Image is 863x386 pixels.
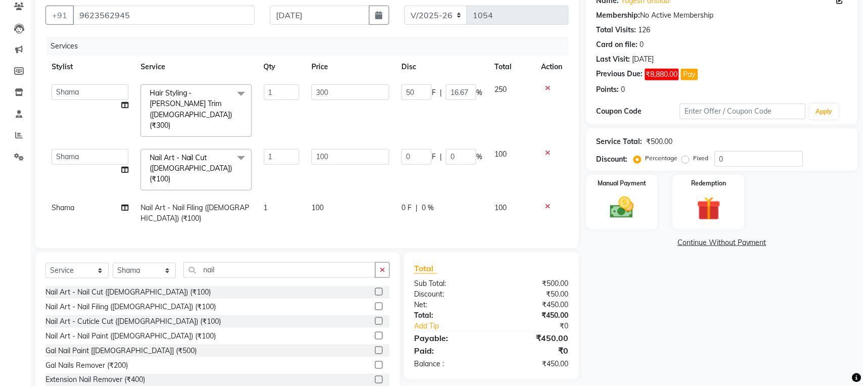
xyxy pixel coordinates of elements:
[432,152,436,162] span: F
[414,263,437,274] span: Total
[694,154,709,163] label: Fixed
[422,203,434,213] span: 0 %
[46,375,145,385] div: Extension Nail Remover (₹400)
[597,136,643,147] div: Service Total:
[52,203,74,212] span: Shama
[597,54,630,65] div: Last Visit:
[264,203,268,212] span: 1
[406,321,506,331] a: Add Tip
[170,174,175,183] a: x
[311,203,324,212] span: 100
[491,310,576,321] div: ₹450.00
[476,87,482,98] span: %
[491,278,576,289] div: ₹500.00
[46,316,221,327] div: Nail Art - Cuticle Cut ([DEMOGRAPHIC_DATA]) (₹100)
[305,56,395,78] th: Price
[597,10,848,21] div: No Active Membership
[491,345,576,357] div: ₹0
[506,321,576,331] div: ₹0
[647,136,673,147] div: ₹500.00
[646,154,678,163] label: Percentage
[432,87,436,98] span: F
[494,85,507,94] span: 250
[491,300,576,310] div: ₹450.00
[491,332,576,344] div: ₹450.00
[46,6,74,25] button: +91
[645,69,679,80] span: ₹8,880.00
[170,121,175,130] a: x
[46,56,134,78] th: Stylist
[588,237,856,248] a: Continue Without Payment
[406,345,491,357] div: Paid:
[494,203,507,212] span: 100
[640,39,644,50] div: 0
[440,87,442,98] span: |
[416,203,418,213] span: |
[491,359,576,369] div: ₹450.00
[395,56,488,78] th: Disc
[632,54,654,65] div: [DATE]
[597,25,637,35] div: Total Visits:
[184,262,376,278] input: Search or Scan
[406,278,491,289] div: Sub Total:
[401,203,412,213] span: 0 F
[681,69,698,80] button: Pay
[46,302,216,312] div: Nail Art - Nail Filing ([DEMOGRAPHIC_DATA]) (₹100)
[406,289,491,300] div: Discount:
[46,287,211,298] div: Nail Art - Nail Cut ([DEMOGRAPHIC_DATA]) (₹100)
[603,194,641,221] img: _cash.svg
[134,56,258,78] th: Service
[597,10,641,21] div: Membership:
[597,154,628,165] div: Discount:
[680,104,806,119] input: Enter Offer / Coupon Code
[141,203,250,223] span: Nail Art - Nail Filing ([DEMOGRAPHIC_DATA]) (₹100)
[494,150,507,159] span: 100
[535,56,569,78] th: Action
[46,360,128,371] div: Gal Nails Remover (₹200)
[258,56,305,78] th: Qty
[46,331,216,342] div: Nail Art - Nail Paint ([DEMOGRAPHIC_DATA]) (₹100)
[488,56,535,78] th: Total
[597,69,643,80] div: Previous Due:
[491,289,576,300] div: ₹50.00
[46,346,197,356] div: Gal Nail Paint [[DEMOGRAPHIC_DATA]] (₹500)
[598,179,647,188] label: Manual Payment
[73,6,255,25] input: Search by Name/Mobile/Email/Code
[150,88,233,130] span: Hair Styling - [PERSON_NAME] Trim ([DEMOGRAPHIC_DATA]) (₹300)
[597,106,680,117] div: Coupon Code
[476,152,482,162] span: %
[406,359,491,369] div: Balance :
[47,37,576,56] div: Services
[597,84,619,95] div: Points:
[692,179,726,188] label: Redemption
[621,84,625,95] div: 0
[406,300,491,310] div: Net:
[597,39,638,50] div: Card on file:
[440,152,442,162] span: |
[810,104,839,119] button: Apply
[639,25,651,35] div: 126
[406,310,491,321] div: Total:
[150,153,233,184] span: Nail Art - Nail Cut ([DEMOGRAPHIC_DATA]) (₹100)
[690,194,728,223] img: _gift.svg
[406,332,491,344] div: Payable:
